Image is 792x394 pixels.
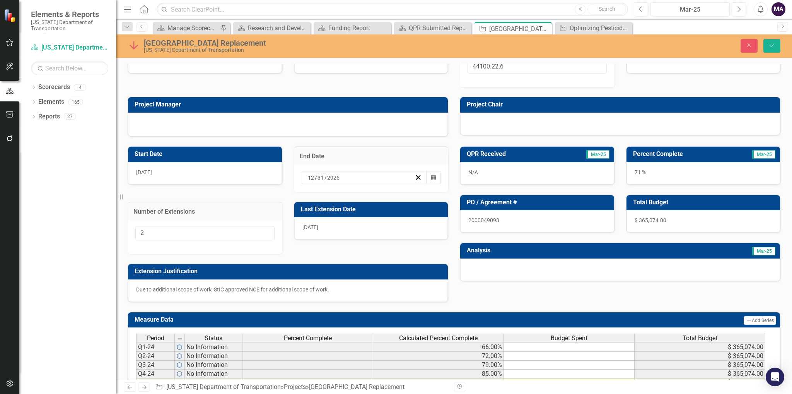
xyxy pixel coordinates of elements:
[31,19,108,32] small: [US_STATE] Department of Transportation
[136,286,329,293] span: Due to additional scope of work; StIC approved NCE for additional scope of work.
[373,361,504,370] td: 79.00%
[135,268,444,275] h3: Extension Justification
[301,206,444,213] h3: Last Extension Date
[38,112,60,121] a: Reports
[467,247,620,254] h3: Analysis
[373,343,504,352] td: 66.00%
[300,153,443,160] h3: End Date
[31,43,108,52] a: [US_STATE] Department of Transportation
[626,162,780,185] div: 71 %
[136,169,152,175] span: [DATE]
[373,370,504,379] td: 85.00%
[635,217,666,223] span: $ 365,074.00
[136,58,178,64] span: [PERSON_NAME]
[205,335,222,342] span: Status
[315,174,317,181] span: /
[147,335,164,342] span: Period
[635,343,765,352] td: $ 365,074.00
[135,151,278,158] h3: Start Date
[31,62,108,75] input: Search Below...
[176,353,183,359] img: RFFIe5fH8O4AAAAASUVORK5CYII=
[460,162,614,185] div: N/A
[166,383,281,391] a: [US_STATE] Department of Transportation
[635,379,765,387] td: $ 365,074.00
[284,383,306,391] a: Projects
[557,23,630,33] a: Optimizing Pesticide Applications Along [US_STATE]
[316,23,389,33] a: Funding Report
[467,199,610,206] h3: PO / Agreement #
[133,208,277,215] h3: Number of Extensions
[587,4,626,15] button: Search
[38,98,64,106] a: Elements
[185,361,242,370] td: No Information
[633,151,730,158] h3: Percent Complete
[68,99,83,105] div: 165
[653,5,727,14] div: Mar-25
[772,2,785,16] button: MA
[635,370,765,379] td: $ 365,074.00
[177,336,183,342] img: 8DAGhfEEPCf229AAAAAElFTkSuQmCC
[635,352,765,361] td: $ 365,074.00
[683,335,717,342] span: Total Budget
[409,23,469,33] div: QPR Submitted Report
[399,335,478,342] span: Calculated Percent Complete
[752,247,775,255] span: Mar-25
[396,23,469,33] a: QPR Submitted Report
[74,84,86,91] div: 4
[136,352,175,361] td: Q2-24
[744,316,776,325] button: Add Series
[284,335,332,342] span: Percent Complete
[167,23,218,33] div: Manage Scorecards
[176,371,183,377] img: RFFIe5fH8O4AAAAASUVORK5CYII=
[302,58,382,64] span: [US_STATE][GEOGRAPHIC_DATA]
[38,83,70,92] a: Scorecards
[135,316,484,323] h3: Measure Data
[185,343,242,352] td: No Information
[302,224,318,230] span: [DATE]
[468,217,499,223] span: 2000049093
[467,101,776,108] h3: Project Chair
[185,379,242,387] td: Below Plan
[135,101,444,108] h3: Project Manager
[144,47,495,53] div: [US_STATE] Department of Transportation
[633,199,777,206] h3: Total Budget
[752,150,775,159] span: Mar-25
[128,39,140,51] img: Below Plan
[64,113,76,120] div: 27
[157,3,628,16] input: Search ClearPoint...
[185,352,242,361] td: No Information
[185,370,242,379] td: No Information
[489,24,550,34] div: [GEOGRAPHIC_DATA] Replacement
[248,23,309,33] div: Research and Development Projects
[467,151,556,158] h3: QPR Received
[570,23,630,33] div: Optimizing Pesticide Applications Along [US_STATE]
[176,362,183,368] img: RFFIe5fH8O4AAAAASUVORK5CYII=
[328,23,389,33] div: Funding Report
[136,343,175,352] td: Q1-24
[766,368,784,386] div: Open Intercom Messenger
[373,352,504,361] td: 72.00%
[599,6,615,12] span: Search
[650,2,730,16] button: Mar-25
[136,370,175,379] td: Q4-24
[176,344,183,350] img: RFFIe5fH8O4AAAAASUVORK5CYII=
[136,361,175,370] td: Q3-24
[309,383,405,391] div: [GEOGRAPHIC_DATA] Replacement
[136,379,175,387] td: Q1-25
[373,379,504,387] td: 91.00%
[31,10,108,19] span: Elements & Reports
[235,23,309,33] a: Research and Development Projects
[155,383,448,392] div: » »
[242,379,373,387] td: 71.00%
[4,9,17,22] img: ClearPoint Strategy
[551,335,587,342] span: Budget Spent
[324,174,327,181] span: /
[635,361,765,370] td: $ 365,074.00
[144,39,495,47] div: [GEOGRAPHIC_DATA] Replacement
[586,150,609,159] span: Mar-25
[155,23,218,33] a: Manage Scorecards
